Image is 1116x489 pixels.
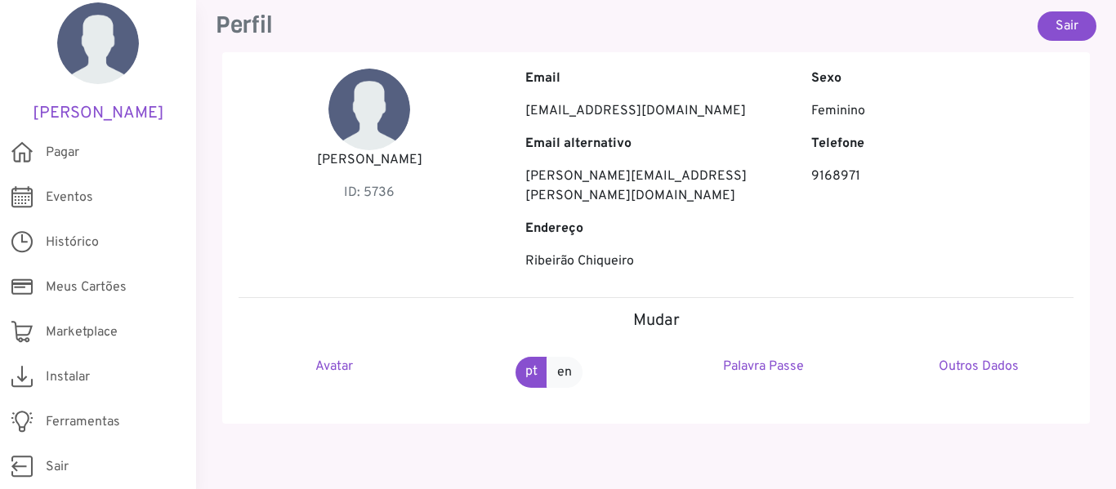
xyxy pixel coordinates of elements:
p: ID: 5736 [239,183,501,202]
b: Email [525,70,560,87]
p: [PERSON_NAME] [239,150,501,170]
h5: Mudar [239,311,1074,331]
span: Eventos [46,188,93,207]
h5: [PERSON_NAME] [25,104,172,123]
p: Ribeirão Chiqueiro [525,251,788,271]
span: Meus Cartões [46,278,127,297]
b: Sexo [811,70,841,87]
p: [EMAIL_ADDRESS][DOMAIN_NAME] [525,101,788,121]
span: Ferramentas [46,412,120,432]
b: Telefone [811,136,864,152]
span: Histórico [46,233,99,252]
h3: Perfil [216,11,644,39]
span: Marketplace [46,322,118,342]
a: pt [516,357,547,388]
a: en [547,357,583,388]
span: Instalar [46,367,90,387]
a: [PERSON_NAME] [25,2,172,123]
a: Outros Dados [939,358,1019,375]
span: Sair [46,457,69,477]
p: [PERSON_NAME][EMAIL_ADDRESS][PERSON_NAME][DOMAIN_NAME] [525,167,788,206]
a: Avatar [315,358,353,375]
p: 9168971 [811,167,1074,186]
img: Jaquelina [328,69,410,150]
a: Palavra Passe [723,358,804,375]
span: Pagar [46,143,79,162]
b: Endereço [525,220,583,237]
b: Email alternativo [525,136,632,152]
a: Sair [1038,11,1096,41]
p: Feminino [811,101,1074,121]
